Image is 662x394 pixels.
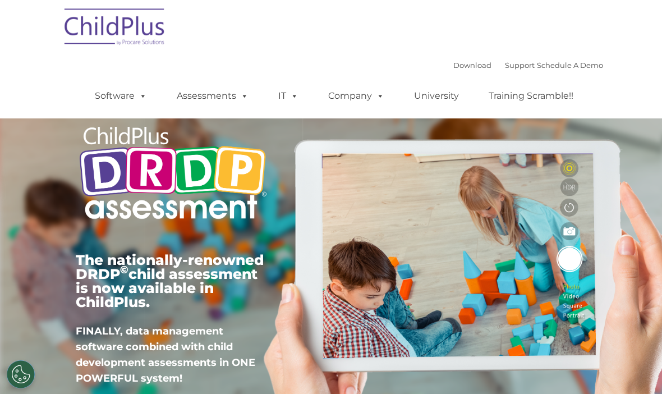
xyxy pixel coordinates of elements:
[317,85,396,107] a: Company
[165,85,260,107] a: Assessments
[59,1,171,57] img: ChildPlus by Procare Solutions
[84,85,158,107] a: Software
[505,61,535,70] a: Support
[477,85,585,107] a: Training Scramble!!
[537,61,603,70] a: Schedule A Demo
[453,61,491,70] a: Download
[120,263,128,276] sup: ©
[76,325,255,384] span: FINALLY, data management software combined with child development assessments in ONE POWERFUL sys...
[267,85,310,107] a: IT
[453,61,603,70] font: |
[7,360,35,388] button: Cookies Settings
[76,115,270,233] img: Copyright - DRDP Logo Light
[76,251,264,310] span: The nationally-renowned DRDP child assessment is now available in ChildPlus.
[403,85,470,107] a: University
